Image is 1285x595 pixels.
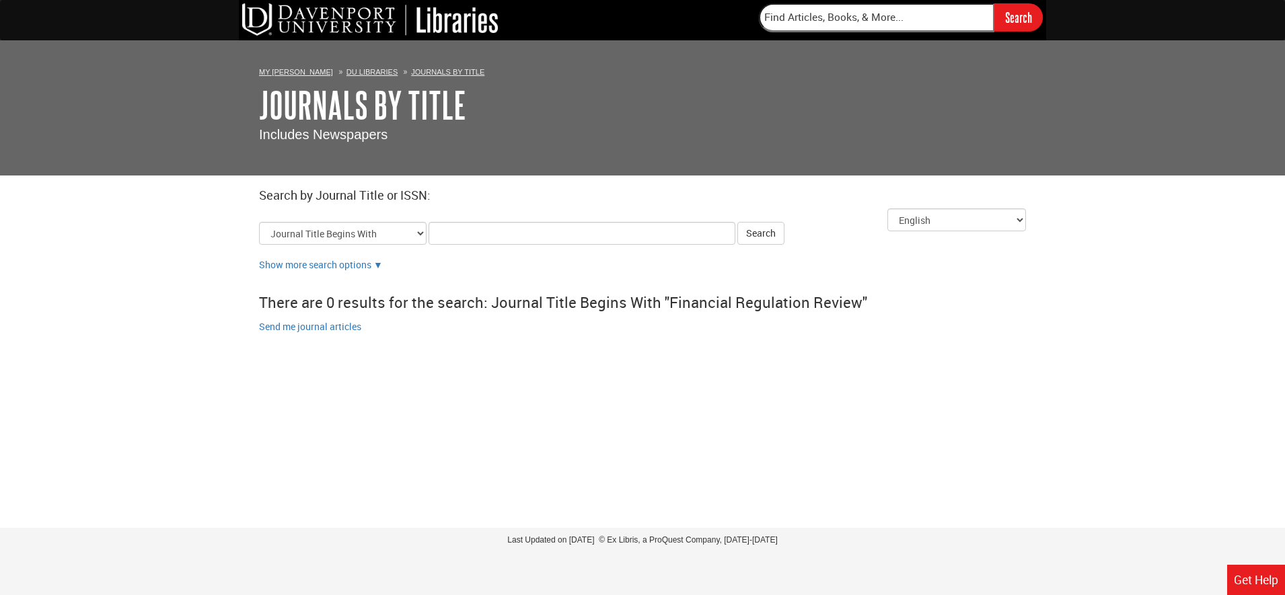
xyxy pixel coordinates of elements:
ol: Breadcrumbs [259,65,1026,78]
input: Find Articles, Books, & More... [759,3,994,32]
a: Send me journal articles [259,320,361,333]
div: There are 0 results for the search: Journal Title Begins With "Financial Regulation Review" [259,285,1026,319]
h2: Search by Journal Title or ISSN: [259,189,1026,202]
a: Journals By Title [259,84,466,126]
a: Get Help [1227,565,1285,595]
a: DU Libraries [346,68,398,76]
img: DU Libraries [242,3,498,36]
a: Journals By Title [411,68,484,76]
a: Show more search options [259,258,371,271]
p: Includes Newspapers [259,125,1026,145]
input: Search [994,3,1043,31]
button: Search [737,222,784,245]
a: My [PERSON_NAME] [259,68,333,76]
a: Show more search options [373,258,383,271]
